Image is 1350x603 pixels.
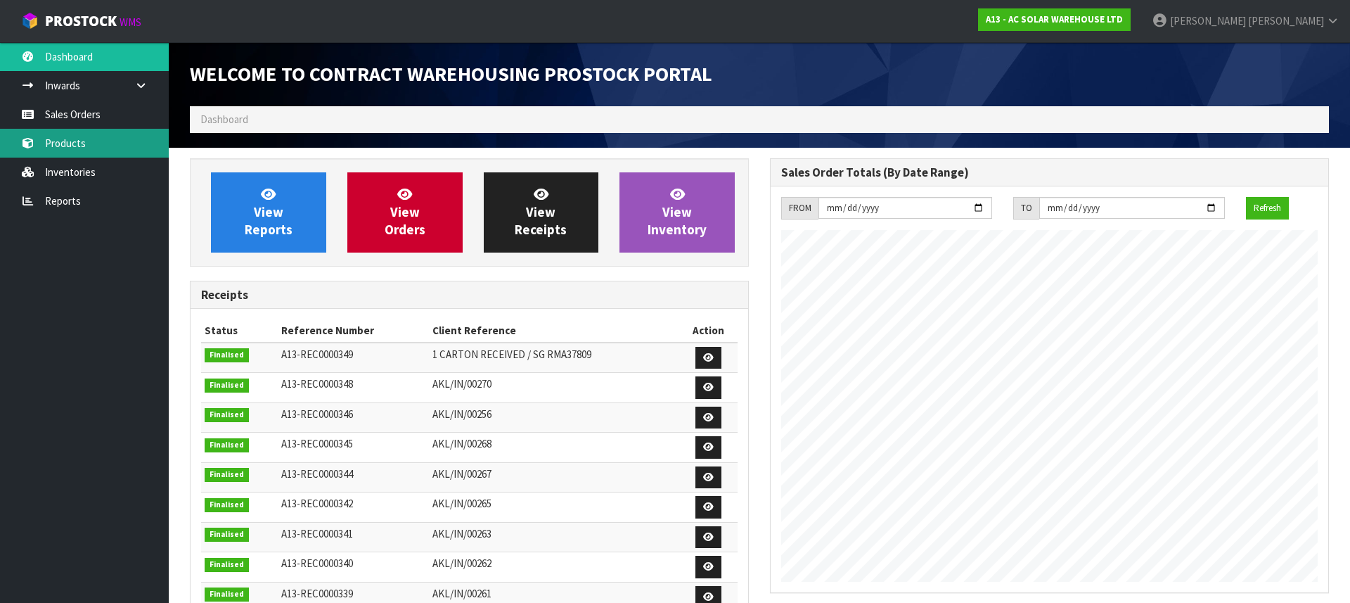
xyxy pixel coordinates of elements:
span: A13-REC0000344 [281,467,353,481]
span: Welcome to Contract Warehousing ProStock Portal [190,61,712,87]
button: Refresh [1246,197,1289,220]
span: View Reports [245,186,292,239]
span: AKL/IN/00268 [432,437,491,450]
span: Finalised [205,558,249,572]
small: WMS [120,15,141,29]
th: Reference Number [278,319,428,342]
strong: A13 - AC SOLAR WAREHOUSE LTD [986,13,1123,25]
span: AKL/IN/00267 [432,467,491,481]
span: Finalised [205,498,249,512]
a: ViewReceipts [484,172,599,253]
span: A13-REC0000342 [281,497,353,510]
span: AKL/IN/00263 [432,527,491,540]
span: View Orders [385,186,425,239]
span: Finalised [205,468,249,482]
span: Finalised [205,379,249,393]
span: [PERSON_NAME] [1248,14,1324,27]
div: TO [1013,197,1039,220]
span: [PERSON_NAME] [1170,14,1246,27]
span: AKL/IN/00265 [432,497,491,510]
span: AKL/IN/00261 [432,587,491,600]
span: Finalised [205,408,249,422]
th: Client Reference [429,319,679,342]
span: A13-REC0000339 [281,587,353,600]
span: Finalised [205,348,249,362]
span: AKL/IN/00262 [432,557,491,570]
span: A13-REC0000345 [281,437,353,450]
th: Action [679,319,738,342]
th: Status [201,319,278,342]
span: Finalised [205,588,249,602]
span: ProStock [45,12,117,30]
span: A13-REC0000349 [281,348,353,361]
span: View Receipts [515,186,567,239]
span: A13-REC0000341 [281,527,353,540]
img: cube-alt.png [21,12,39,30]
a: ViewReports [211,172,326,253]
span: 1 CARTON RECEIVED / SG RMA37809 [432,348,591,361]
span: A13-REC0000348 [281,377,353,391]
h3: Sales Order Totals (By Date Range) [781,166,1318,179]
div: FROM [781,197,818,220]
a: ViewInventory [619,172,735,253]
span: Finalised [205,438,249,452]
span: Finalised [205,528,249,542]
a: ViewOrders [347,172,463,253]
span: AKL/IN/00270 [432,377,491,391]
span: Dashboard [200,113,248,126]
span: A13-REC0000340 [281,557,353,570]
span: AKL/IN/00256 [432,407,491,421]
span: View Inventory [648,186,707,239]
span: A13-REC0000346 [281,407,353,421]
h3: Receipts [201,288,738,302]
